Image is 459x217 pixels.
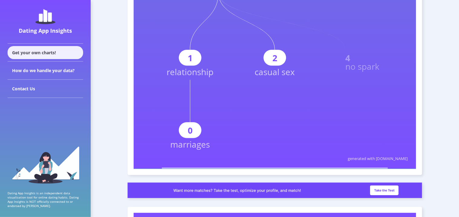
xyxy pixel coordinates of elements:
[167,66,213,78] text: relationship
[8,191,83,208] p: Dating App Insights is an independent data visualization tool for online dating habits. Dating Ap...
[11,146,80,184] img: sidebar_girl.91b9467e.svg
[170,139,210,151] text: marriages
[346,61,380,72] text: no spark
[272,52,277,64] text: 2
[9,27,82,34] div: Dating App Insights
[8,80,83,98] div: Contact Us
[188,125,193,136] text: 0
[35,9,55,24] img: dating-app-insights-logo.5abe6921.svg
[128,183,422,199] img: roast_slim_banner.a2e79667.png
[8,46,83,59] div: Get your own charts!
[8,62,83,80] div: How do we handle your data?
[348,156,408,162] text: generated with [DOMAIN_NAME]
[346,52,350,64] text: 4
[255,66,295,78] text: casual sex
[188,52,193,64] text: 1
